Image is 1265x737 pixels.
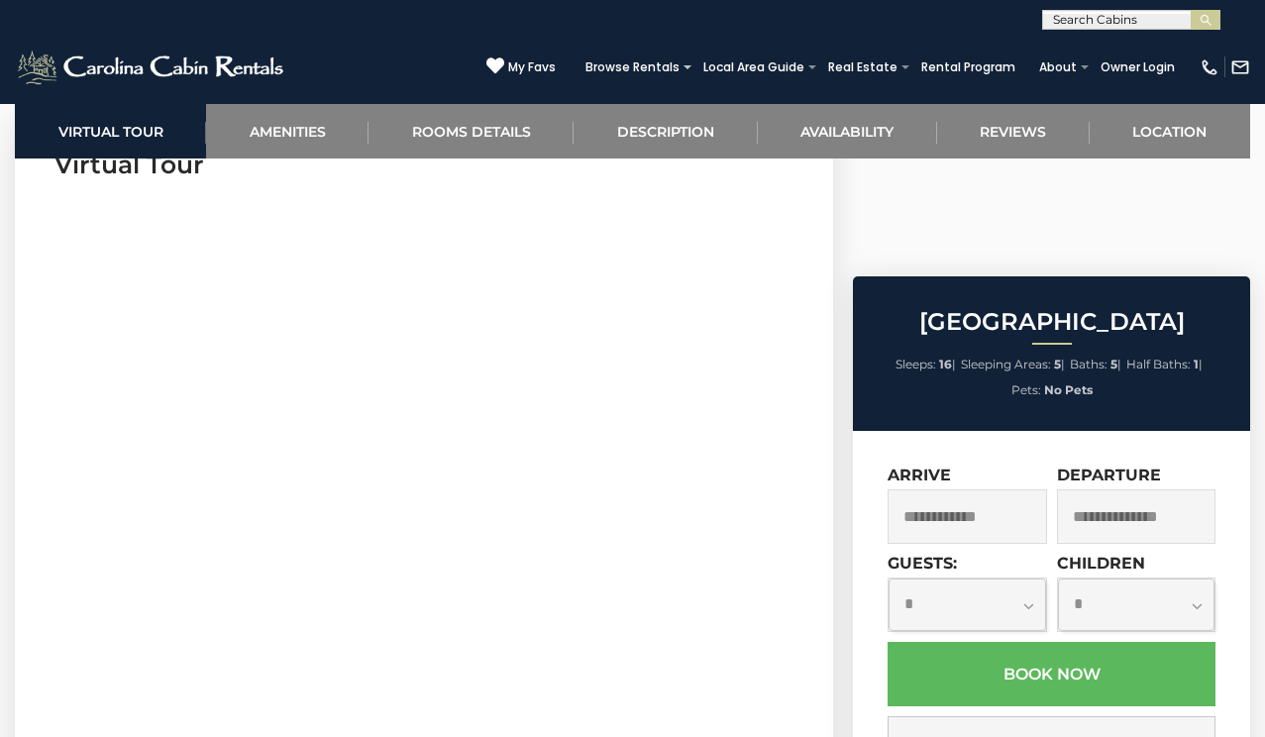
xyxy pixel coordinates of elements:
label: Departure [1057,466,1161,484]
strong: No Pets [1044,382,1093,397]
a: Browse Rentals [576,53,689,81]
a: Virtual Tour [15,104,206,158]
a: Rental Program [911,53,1025,81]
h2: [GEOGRAPHIC_DATA] [858,309,1245,335]
img: phone-regular-white.png [1200,57,1219,77]
h3: Virtual Tour [54,148,793,182]
strong: 16 [939,357,952,371]
span: Half Baths: [1126,357,1191,371]
strong: 5 [1110,357,1117,371]
span: My Favs [508,58,556,76]
label: Guests: [888,554,957,573]
a: Real Estate [818,53,907,81]
img: mail-regular-white.png [1230,57,1250,77]
li: | [1070,352,1121,377]
li: | [1126,352,1203,377]
span: Sleeps: [896,357,936,371]
label: Arrive [888,466,951,484]
a: About [1029,53,1087,81]
a: My Favs [486,56,556,77]
a: Availability [758,104,937,158]
a: Owner Login [1091,53,1185,81]
a: Location [1090,104,1250,158]
img: White-1-2.png [15,48,289,87]
a: Local Area Guide [693,53,814,81]
a: Description [574,104,757,158]
span: Pets: [1011,382,1041,397]
strong: 1 [1194,357,1199,371]
button: Book Now [888,642,1215,706]
strong: 5 [1054,357,1061,371]
li: | [961,352,1065,377]
a: Amenities [206,104,369,158]
span: Sleeping Areas: [961,357,1051,371]
li: | [896,352,956,377]
a: Reviews [937,104,1090,158]
a: Rooms Details [369,104,574,158]
span: Baths: [1070,357,1107,371]
label: Children [1057,554,1145,573]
